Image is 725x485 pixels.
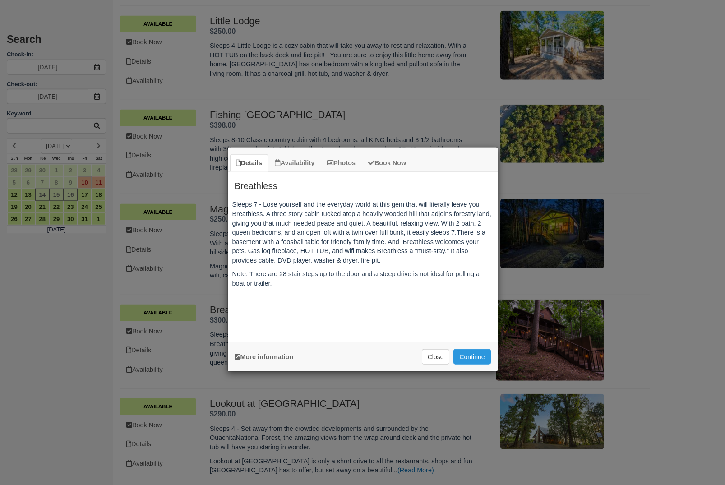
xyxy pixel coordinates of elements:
div: Item Modal [228,172,498,337]
a: Availability [269,154,320,172]
a: Photos [321,154,361,172]
p: Sleeps 7 - Lose yourself and the everyday world at this gem that will literally leave you Breathl... [232,200,493,265]
button: Close [422,349,450,365]
a: Details [230,154,268,172]
button: Continue [453,349,490,365]
p: Note: There are 28 stair steps up to the door and a steep drive is not ideal for pulling a boat o... [232,269,493,288]
a: More information [235,353,294,360]
h2: Breathless [228,172,498,195]
a: Book Now [362,154,412,172]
